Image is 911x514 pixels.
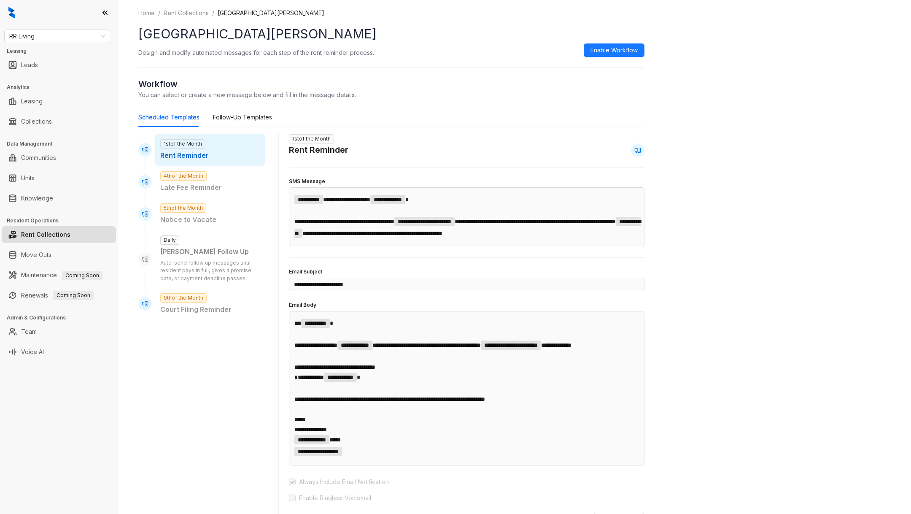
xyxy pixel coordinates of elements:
[21,170,35,187] a: Units
[138,48,374,57] p: Design and modify automated messages for each step of the rent reminder process.
[7,217,118,225] h3: Resident Operations
[162,8,210,18] a: Rent Collections
[2,246,116,263] li: Move Outs
[160,246,260,257] div: [PERSON_NAME] Follow Up
[21,113,52,130] a: Collections
[7,84,118,91] h3: Analytics
[2,226,116,243] li: Rent Collections
[2,323,116,340] li: Team
[2,344,116,360] li: Voice AI
[2,170,116,187] li: Units
[2,113,116,130] li: Collections
[21,287,94,304] a: RenewalsComing Soon
[590,46,638,55] span: Enable Workflow
[138,113,199,122] div: Scheduled Templates
[7,140,118,148] h3: Data Management
[2,287,116,304] li: Renewals
[218,8,324,18] li: [GEOGRAPHIC_DATA][PERSON_NAME]
[7,47,118,55] h3: Leasing
[137,8,156,18] a: Home
[289,301,644,309] h4: Email Body
[296,477,392,487] span: Always Include Email Notification
[138,78,644,90] h2: Workflow
[2,57,116,73] li: Leads
[8,7,15,19] img: logo
[21,190,53,207] a: Knowledge
[289,143,348,157] h2: Rent Reminder
[160,235,179,245] span: Daily
[160,259,260,283] p: Auto-send follow up messages until resident pays in full, gives a promise date, or payment deadli...
[53,291,94,300] span: Coming Soon
[21,323,37,340] a: Team
[9,30,105,43] span: RR Living
[2,267,116,284] li: Maintenance
[160,182,260,193] p: Late Fee Reminder
[21,344,44,360] a: Voice AI
[21,149,56,166] a: Communities
[21,93,43,110] a: Leasing
[2,149,116,166] li: Communities
[21,57,38,73] a: Leads
[212,8,214,18] li: /
[584,43,644,57] button: Enable Workflow
[160,150,260,161] p: Rent Reminder
[158,8,160,18] li: /
[160,293,207,303] span: 9th of the Month
[21,246,51,263] a: Move Outs
[213,113,272,122] div: Follow-Up Templates
[160,214,260,225] p: Notice to Vacate
[62,271,102,280] span: Coming Soon
[160,203,206,213] span: 5th of the Month
[289,178,644,186] h4: SMS Message
[160,304,260,315] p: Court Filing Reminder
[289,134,334,143] span: 1st of the Month
[21,226,70,243] a: Rent Collections
[2,93,116,110] li: Leasing
[7,314,118,322] h3: Admin & Configurations
[160,171,207,181] span: 4th of the Month
[289,268,644,276] h4: Email Subject
[138,90,644,99] p: You can select or create a new message below and fill in the message details.
[2,190,116,207] li: Knowledge
[296,493,375,503] span: Enable Ringless Voicemail
[138,24,644,43] h1: [GEOGRAPHIC_DATA][PERSON_NAME]
[160,139,205,149] span: 1st of the Month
